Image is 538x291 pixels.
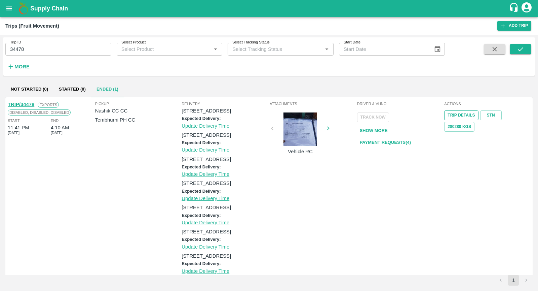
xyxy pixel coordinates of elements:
button: Open [322,45,331,54]
nav: pagination navigation [494,275,533,286]
p: [STREET_ADDRESS] [182,131,268,139]
label: Expected Delivery: [182,116,221,121]
a: Update Delivery Time [182,268,229,274]
span: Start [8,118,20,124]
span: Delivery [182,101,268,107]
p: Nashik CC CC [95,107,182,115]
img: logo [17,2,30,15]
p: Tembhurni PH CC [95,116,182,124]
a: Update Delivery Time [182,171,229,177]
label: Expected Delivery: [182,237,221,242]
a: Update Delivery Time [182,244,229,250]
button: Choose date [431,43,444,56]
span: Exports [38,102,59,108]
div: 11:41 PM [8,124,29,131]
a: Trip Details [444,110,478,120]
span: [DATE] [51,130,63,136]
p: [STREET_ADDRESS] [182,228,268,235]
p: [STREET_ADDRESS] [182,107,268,115]
button: Started (0) [53,81,91,97]
label: Expected Delivery: [182,213,221,218]
label: Start Date [344,40,360,45]
a: STN [480,110,502,120]
label: Select Product [121,40,146,45]
a: Update Delivery Time [182,147,229,153]
span: Actions [444,101,530,107]
span: Attachments [270,101,356,107]
label: Trip ID [10,40,21,45]
span: [DATE] [8,130,20,136]
label: Expected Delivery: [182,189,221,194]
a: Update Delivery Time [182,196,229,201]
span: Disabled, Disabled, Disabled [8,109,71,116]
label: Select Tracking Status [232,40,270,45]
div: 4:10 AM [51,124,69,131]
a: Update Delivery Time [182,220,229,225]
input: Start Date [339,43,428,56]
a: TRIP/34478 [8,102,34,107]
input: Enter Trip ID [5,43,111,56]
p: Vehicle RC [275,148,325,155]
button: page 1 [508,275,519,286]
div: Trips (Fruit Movement) [5,22,59,30]
button: Show More [357,125,390,137]
a: Supply Chain [30,4,509,13]
button: Open [211,45,220,54]
button: Ended (1) [91,81,124,97]
span: Pickup [95,101,182,107]
button: 280280 Kgs [444,122,474,132]
label: Expected Delivery: [182,164,221,169]
p: [STREET_ADDRESS] [182,180,268,187]
p: [STREET_ADDRESS] [182,252,268,260]
div: customer-support [509,2,521,14]
p: [STREET_ADDRESS] [182,156,268,163]
button: open drawer [1,1,17,16]
button: More [5,61,31,72]
label: Expected Delivery: [182,140,221,145]
strong: More [14,64,30,69]
button: Not Started (0) [5,81,53,97]
span: End [51,118,59,124]
a: Update Delivery Time [182,123,229,129]
div: account of current user [521,1,533,15]
input: Select Tracking Status [230,45,312,54]
p: [STREET_ADDRESS] [182,204,268,211]
input: Select Product [119,45,209,54]
span: Driver & VHNo [357,101,443,107]
a: Payment Requests(4) [357,137,414,149]
label: Expected Delivery: [182,261,221,266]
b: Supply Chain [30,5,68,12]
a: Add Trip [497,21,531,31]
